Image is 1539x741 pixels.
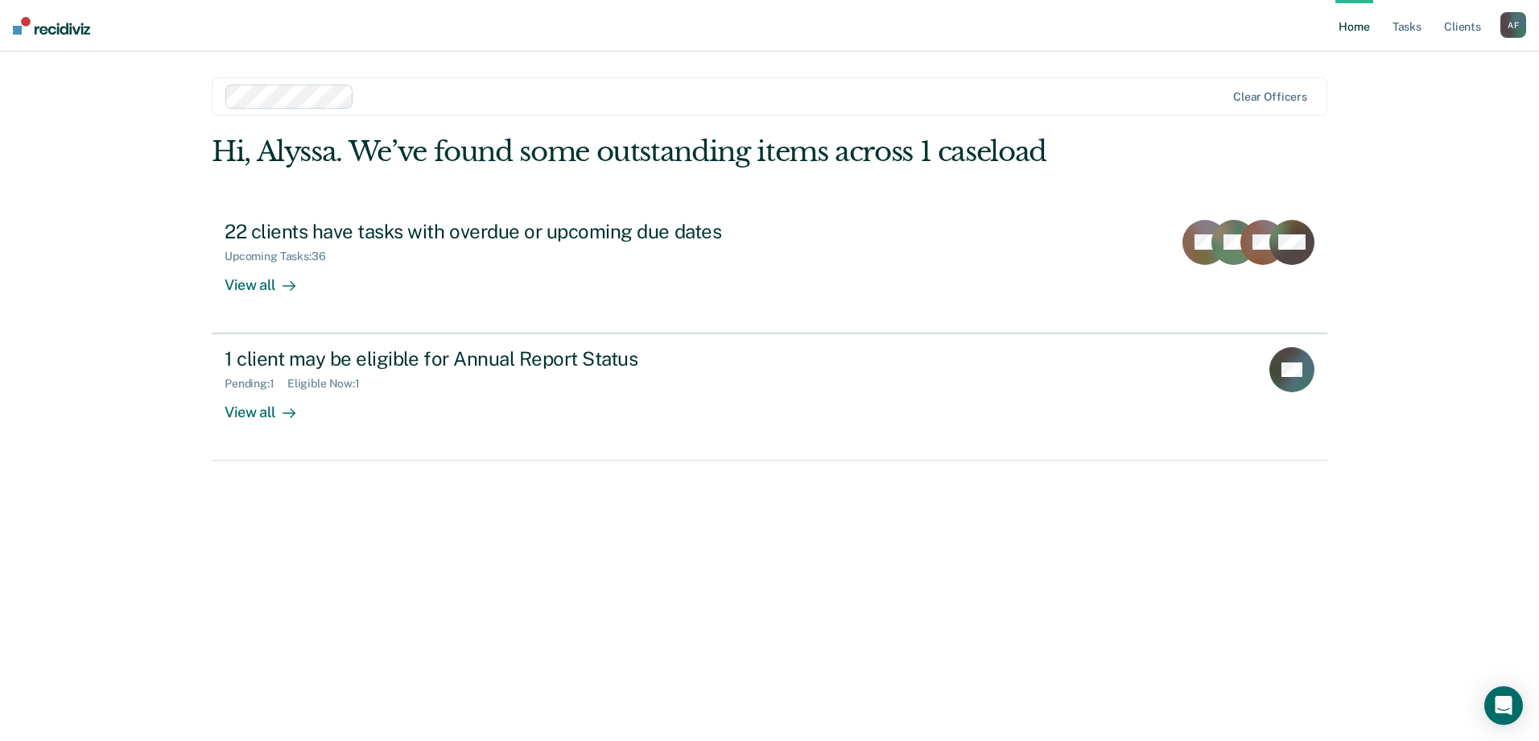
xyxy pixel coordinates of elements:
div: Clear officers [1233,90,1307,104]
div: Open Intercom Messenger [1484,686,1523,725]
div: Loading data... [732,439,808,453]
button: AF [1500,12,1526,38]
div: A F [1500,12,1526,38]
img: Recidiviz [13,17,90,35]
